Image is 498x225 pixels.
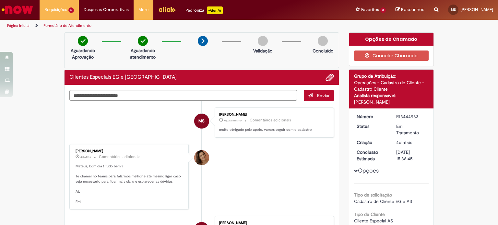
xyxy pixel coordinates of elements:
p: muito obrigado pelo apoio, vamos seguir com o cadastro [219,127,327,132]
a: Rascunhos [396,7,424,13]
span: Enviar [317,93,330,98]
div: [DATE] 15:36:45 [396,149,426,162]
img: img-circle-grey.png [258,36,268,46]
p: Validação [253,48,272,54]
span: Despesas Corporativas [84,6,129,13]
p: Mateus, bom dia ! Tudo bem ? Te chamei no teams para falarmos melhor e até mesmo ligar caso seja ... [76,164,184,205]
div: 25/08/2025 15:24:52 [396,139,426,146]
div: R13444963 [396,113,426,120]
button: Enviar [304,90,334,101]
dt: Número [352,113,392,120]
b: Tipo de solicitação [354,192,392,198]
a: Formulário de Atendimento [43,23,91,28]
div: Padroniza [185,6,223,14]
span: 4d atrás [396,140,412,145]
button: Cancelar Chamado [354,51,429,61]
img: click_logo_yellow_360x200.png [158,5,176,14]
span: Agora mesmo [224,118,242,122]
span: More [138,6,148,13]
span: Cliente Especial AS [354,218,393,224]
b: Tipo de Cliente [354,211,385,217]
div: [PERSON_NAME] [219,221,327,225]
ul: Trilhas de página [5,20,327,32]
textarea: Digite sua mensagem aqui... [69,90,297,101]
dt: Conclusão Estimada [352,149,392,162]
span: Favoritos [361,6,379,13]
dt: Status [352,123,392,129]
p: +GenAi [207,6,223,14]
span: 5 [68,7,74,13]
div: Analista responsável: [354,92,429,99]
h2: Clientes Especiais EG e AS Histórico de tíquete [69,74,177,80]
div: Em Tratamento [396,123,426,136]
span: MS [198,113,205,129]
div: Operações - Cadastro de Cliente - Cadastro Cliente [354,79,429,92]
div: [PERSON_NAME] [354,99,429,105]
div: Mateus Novais Santos [194,114,209,129]
time: 26/08/2025 08:59:48 [80,155,91,159]
div: [PERSON_NAME] [219,113,327,117]
time: 25/08/2025 15:24:52 [396,140,412,145]
span: 3 [380,7,386,13]
span: MS [451,7,456,12]
span: 4d atrás [80,155,91,159]
small: Comentários adicionais [99,154,140,160]
time: 29/08/2025 09:04:35 [224,118,242,122]
button: Adicionar anexos [326,73,334,82]
img: check-circle-green.png [78,36,88,46]
p: Aguardando atendimento [127,47,159,60]
img: ServiceNow [1,3,34,16]
img: img-circle-grey.png [318,36,328,46]
div: Grupo de Atribuição: [354,73,429,79]
div: Opções do Chamado [349,33,434,46]
p: Aguardando Aprovação [67,47,99,60]
small: Comentários adicionais [250,118,291,123]
dt: Criação [352,139,392,146]
img: check-circle-green.png [138,36,148,46]
span: Cadastro de Cliente EG e AS [354,198,412,204]
div: [PERSON_NAME] [76,149,184,153]
p: Concluído [313,48,333,54]
div: Emiliane Dias De Souza [194,150,209,165]
span: [PERSON_NAME] [460,7,493,12]
a: Página inicial [7,23,30,28]
span: Requisições [44,6,67,13]
span: Rascunhos [401,6,424,13]
img: arrow-next.png [198,36,208,46]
